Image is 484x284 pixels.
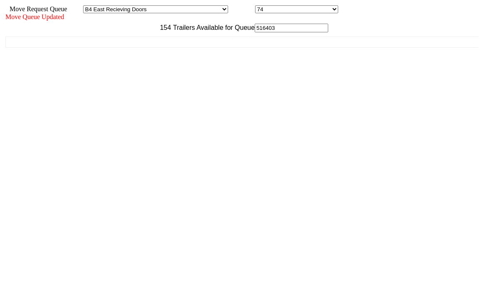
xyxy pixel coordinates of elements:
span: Move Request Queue [5,5,67,12]
span: Move Queue Updated [5,13,64,20]
span: Trailers Available for Queue [171,24,255,31]
span: 154 [156,24,171,31]
input: Filter Available Trailers [255,24,328,32]
span: Location [230,5,253,12]
span: Area [69,5,81,12]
